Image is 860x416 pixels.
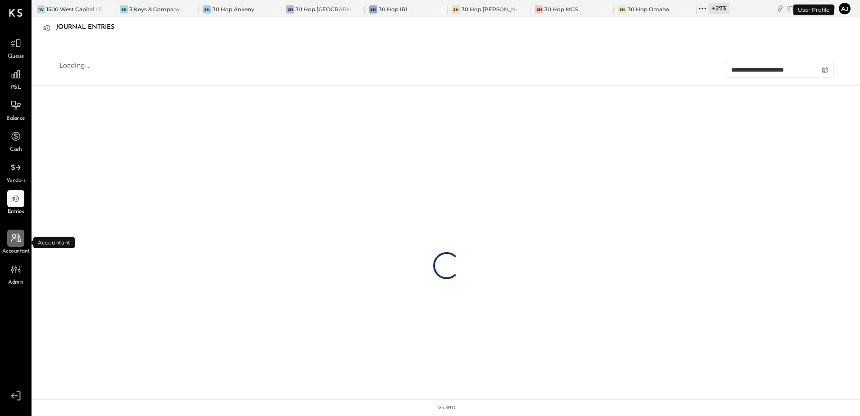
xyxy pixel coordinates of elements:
[8,279,23,287] span: Admin
[59,61,89,70] div: Loading...
[203,5,211,14] div: 3H
[462,5,517,13] div: 30 Hop [PERSON_NAME] Summit
[793,5,834,15] div: User Profile
[33,237,75,248] div: Accountant
[46,5,102,13] div: 1500 West Capital LP
[129,5,180,13] div: 3 Keys & Company
[6,177,26,185] span: Vendors
[544,5,578,13] div: 30 Hop MGS
[709,3,729,14] div: + 273
[0,66,31,92] a: P&L
[8,208,24,216] span: Entries
[452,5,460,14] div: 3H
[295,5,351,13] div: 30 Hop [GEOGRAPHIC_DATA]
[8,53,24,61] span: Queue
[0,35,31,61] a: Queue
[0,230,31,256] a: Accountant
[213,5,254,13] div: 30 Hop Ankeny
[822,67,828,73] svg: calendar
[535,5,543,14] div: 3H
[6,115,25,123] span: Balance
[0,128,31,154] a: Cash
[0,261,31,287] a: Admin
[286,5,294,14] div: 3H
[776,4,785,13] div: copy link
[618,5,626,14] div: 3H
[37,5,45,14] div: 1W
[2,248,30,256] span: Accountant
[0,159,31,185] a: Vendors
[0,97,31,123] a: Balance
[379,5,409,13] div: 30 Hop IRL
[10,146,22,154] span: Cash
[11,84,21,92] span: P&L
[120,5,128,14] div: 3K
[0,190,31,216] a: Entries
[56,20,123,35] div: Journal Entries
[369,5,377,14] div: 3H
[837,1,852,16] button: Aj
[787,4,835,13] div: [DATE]
[438,404,455,411] div: v 4.38.0
[628,5,669,13] div: 30 Hop Omaha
